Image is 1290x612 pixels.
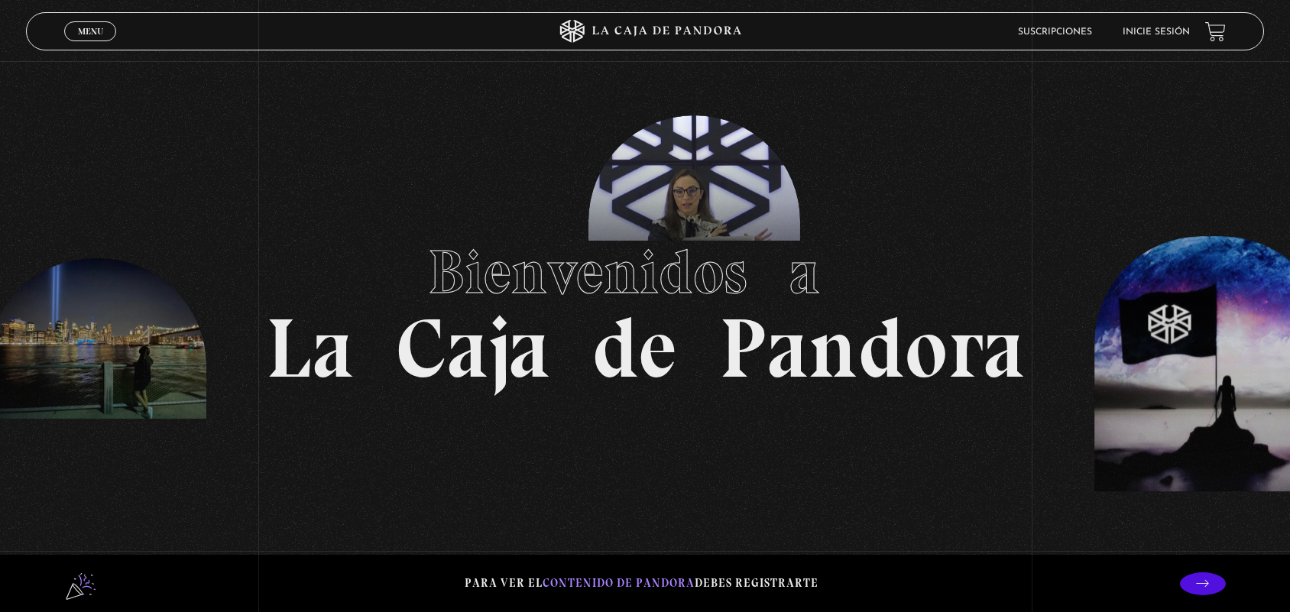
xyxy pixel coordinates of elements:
span: contenido de Pandora [543,576,695,590]
p: Para ver el debes registrarte [465,573,818,594]
a: View your shopping cart [1205,21,1226,42]
h1: La Caja de Pandora [266,222,1025,390]
a: Suscripciones [1018,28,1092,37]
a: Inicie sesión [1123,28,1190,37]
span: Menu [78,27,103,36]
span: Cerrar [73,40,109,50]
span: Bienvenidos a [428,235,862,309]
